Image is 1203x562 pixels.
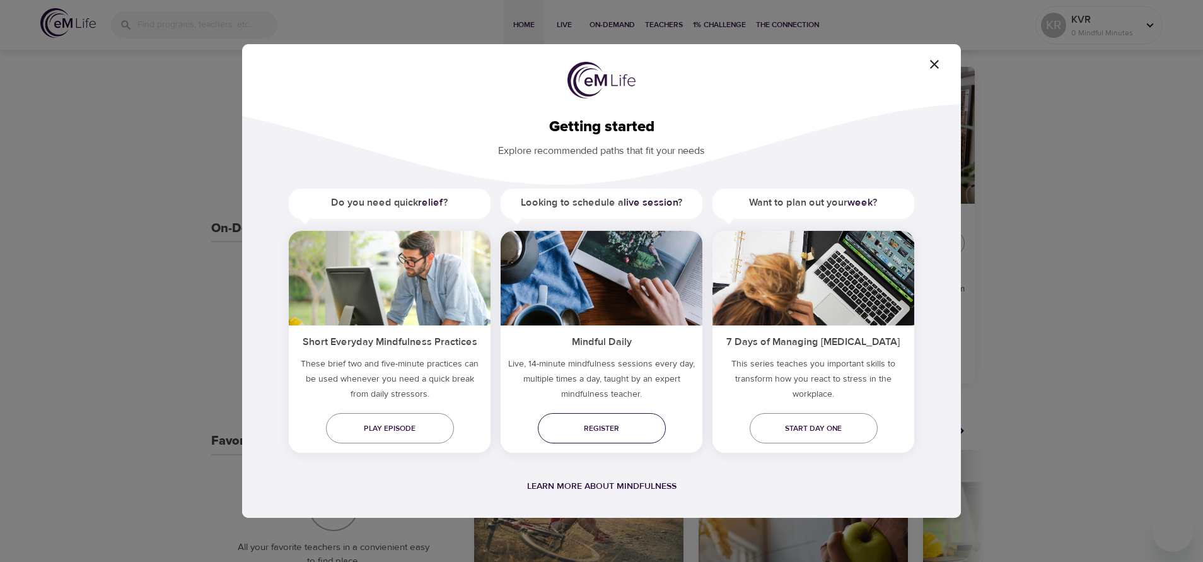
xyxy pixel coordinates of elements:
[567,62,636,98] img: logo
[527,481,677,492] a: Learn more about mindfulness
[262,118,941,136] h2: Getting started
[712,356,914,407] p: This series teaches you important skills to transform how you react to stress in the workplace.
[326,413,454,443] a: Play episode
[760,422,868,435] span: Start day one
[624,196,678,209] a: live session
[712,231,914,325] img: ims
[712,325,914,356] h5: 7 Days of Managing [MEDICAL_DATA]
[418,196,443,209] a: relief
[538,413,666,443] a: Register
[289,356,491,407] h5: These brief two and five-minute practices can be used whenever you need a quick break from daily ...
[289,325,491,356] h5: Short Everyday Mindfulness Practices
[289,231,491,325] img: ims
[501,356,702,407] p: Live, 14-minute mindfulness sessions every day, multiple times a day, taught by an expert mindful...
[262,136,941,158] p: Explore recommended paths that fit your needs
[336,422,444,435] span: Play episode
[501,325,702,356] h5: Mindful Daily
[847,196,873,209] a: week
[501,189,702,217] h5: Looking to schedule a ?
[289,189,491,217] h5: Do you need quick ?
[712,189,914,217] h5: Want to plan out your ?
[750,413,878,443] a: Start day one
[501,231,702,325] img: ims
[548,422,656,435] span: Register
